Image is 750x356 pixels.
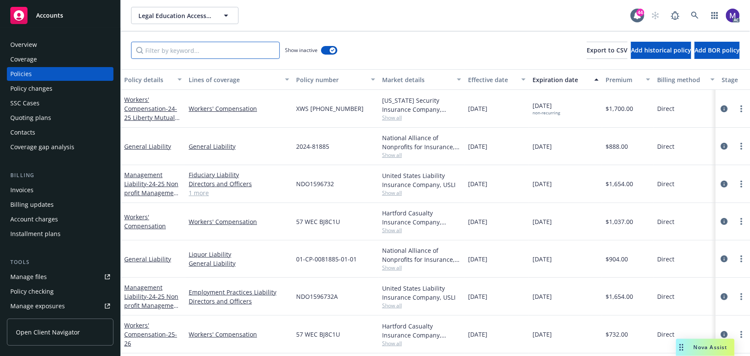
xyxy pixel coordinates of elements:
[587,46,628,54] span: Export to CSV
[657,75,705,84] div: Billing method
[382,264,461,271] span: Show all
[533,110,560,116] div: non-recurring
[606,179,633,188] span: $1,654.00
[10,227,61,241] div: Installment plans
[382,96,461,114] div: [US_STATE] Security Insurance Company, Liberty Mutual
[124,321,177,347] a: Workers' Compensation
[7,3,113,28] a: Accounts
[10,38,37,52] div: Overview
[382,227,461,234] span: Show all
[7,227,113,241] a: Installment plans
[533,292,552,301] span: [DATE]
[637,9,644,16] div: 44
[382,246,461,264] div: National Alliance of Nonprofits for Insurance, Inc., Nonprofits Insurance Alliance of [US_STATE],...
[631,42,691,59] button: Add historical policy
[296,217,340,226] span: 57 WEC BJ8C1U
[468,179,487,188] span: [DATE]
[382,151,461,159] span: Show all
[189,170,289,179] a: Fiduciary Liability
[7,212,113,226] a: Account charges
[382,322,461,340] div: Hartford Casualty Insurance Company, Hartford Insurance Group
[657,255,674,264] span: Direct
[468,217,487,226] span: [DATE]
[736,179,747,189] a: more
[7,126,113,139] a: Contacts
[10,183,34,197] div: Invoices
[10,67,32,81] div: Policies
[382,340,461,347] span: Show all
[706,7,723,24] a: Switch app
[189,297,289,306] a: Directors and Officers
[468,75,516,84] div: Effective date
[7,111,113,125] a: Quoting plans
[647,7,664,24] a: Start snowing
[657,292,674,301] span: Direct
[16,328,80,337] span: Open Client Navigator
[726,9,740,22] img: photo
[10,82,52,95] div: Policy changes
[124,255,171,263] a: General Liability
[124,142,171,150] a: General Liability
[533,255,552,264] span: [DATE]
[7,299,113,313] a: Manage exposures
[131,42,280,59] input: Filter by keyword...
[189,217,289,226] a: Workers' Compensation
[676,339,735,356] button: Nova Assist
[736,104,747,114] a: more
[7,38,113,52] a: Overview
[676,339,687,356] div: Drag to move
[7,171,113,180] div: Billing
[606,255,628,264] span: $904.00
[7,82,113,95] a: Policy changes
[7,285,113,298] a: Policy checking
[131,7,239,24] button: Legal Education Access Pipeline, Inc.
[7,270,113,284] a: Manage files
[529,69,602,90] button: Expiration date
[296,292,338,301] span: NDO1596732A
[667,7,684,24] a: Report a Bug
[285,46,318,54] span: Show inactive
[719,216,729,227] a: circleInformation
[382,302,461,309] span: Show all
[736,254,747,264] a: more
[189,142,289,151] a: General Liability
[296,179,334,188] span: NDO1596732
[124,75,172,84] div: Policy details
[296,75,366,84] div: Policy number
[606,217,633,226] span: $1,037.00
[533,142,552,151] span: [DATE]
[7,258,113,267] div: Tools
[189,104,289,113] a: Workers' Compensation
[124,213,166,230] a: Workers' Compensation
[694,344,728,351] span: Nova Assist
[124,104,180,131] span: - 24-25 Liberty Mutual Workers Comp
[185,69,293,90] button: Lines of coverage
[10,52,37,66] div: Coverage
[533,330,552,339] span: [DATE]
[189,179,289,188] a: Directors and Officers
[124,292,180,319] span: - 24-25 Non profit Management Liability
[7,67,113,81] a: Policies
[296,142,329,151] span: 2024-81885
[657,330,674,339] span: Direct
[124,283,180,319] a: Management Liability
[189,250,289,259] a: Liquor Liability
[36,12,63,19] span: Accounts
[189,75,280,84] div: Lines of coverage
[606,104,633,113] span: $1,700.00
[533,217,552,226] span: [DATE]
[736,141,747,151] a: more
[382,189,461,196] span: Show all
[10,212,58,226] div: Account charges
[468,330,487,339] span: [DATE]
[719,141,729,151] a: circleInformation
[189,288,289,297] a: Employment Practices Liability
[468,142,487,151] span: [DATE]
[382,133,461,151] div: National Alliance of Nonprofits for Insurance, Inc., Nonprofits Insurance Alliance of [US_STATE],...
[606,142,628,151] span: $888.00
[382,75,452,84] div: Market details
[382,114,461,121] span: Show all
[468,104,487,113] span: [DATE]
[695,42,740,59] button: Add BOR policy
[719,179,729,189] a: circleInformation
